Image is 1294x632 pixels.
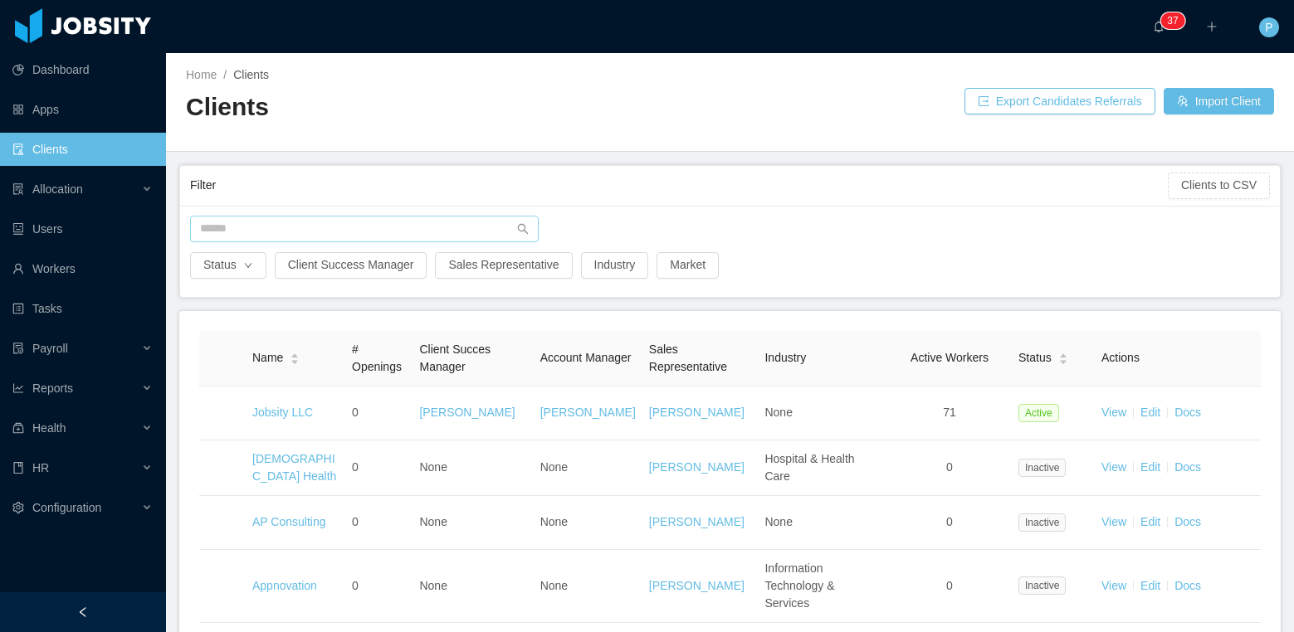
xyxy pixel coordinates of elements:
[12,183,24,195] i: icon: solution
[32,501,101,514] span: Configuration
[887,440,1012,496] td: 0
[649,460,745,474] a: [PERSON_NAME]
[1164,88,1274,114] button: icon: usergroup-addImport Client
[419,343,491,373] span: Client Succes Manager
[252,349,283,367] span: Name
[1018,513,1066,532] span: Inactive
[1174,406,1201,419] a: Docs
[1018,404,1059,422] span: Active
[291,357,300,362] i: icon: caret-down
[419,406,515,419] a: [PERSON_NAME]
[1140,460,1160,474] a: Edit
[540,406,636,419] a: [PERSON_NAME]
[435,252,572,279] button: Sales Representative
[1167,12,1173,29] p: 3
[12,212,153,246] a: icon: robotUsers
[1101,406,1126,419] a: View
[887,496,1012,550] td: 0
[345,496,413,550] td: 0
[1160,12,1184,29] sup: 37
[1174,515,1201,528] a: Docs
[1018,576,1066,595] span: Inactive
[1153,21,1165,32] i: icon: bell
[517,223,529,235] i: icon: search
[1140,406,1160,419] a: Edit
[540,460,568,474] span: None
[32,342,68,355] span: Payroll
[352,343,402,373] span: # Openings
[32,182,83,196] span: Allocation
[223,68,227,81] span: /
[1173,12,1179,29] p: 7
[190,252,266,279] button: Statusicon: down
[887,386,1012,440] td: 71
[12,133,153,166] a: icon: auditClients
[657,252,719,279] button: Market
[1174,460,1201,474] a: Docs
[649,579,745,592] a: [PERSON_NAME]
[12,53,153,86] a: icon: pie-chartDashboard
[419,460,447,474] span: None
[12,93,153,126] a: icon: appstoreApps
[964,88,1155,114] button: icon: exportExport Candidates Referrals
[345,550,413,623] td: 0
[1101,460,1126,474] a: View
[186,68,217,81] a: Home
[12,502,24,513] i: icon: setting
[1101,351,1140,364] span: Actions
[12,343,24,354] i: icon: file-protect
[764,452,854,483] span: Hospital & Health Care
[764,515,792,528] span: None
[252,406,313,419] a: Jobsity LLC
[1265,17,1272,37] span: P
[1018,459,1066,477] span: Inactive
[1168,173,1270,199] button: Clients to CSV
[12,382,24,394] i: icon: line-chart
[206,569,239,602] img: 6a96eda0-fa44-11e7-9f69-c143066b1c39_5a5d5161a4f93-400w.png
[1101,579,1126,592] a: View
[540,351,632,364] span: Account Manager
[290,351,300,362] div: Sort
[32,382,73,395] span: Reports
[419,579,447,592] span: None
[649,406,745,419] a: [PERSON_NAME]
[1058,357,1067,362] i: icon: caret-down
[32,421,66,435] span: Health
[540,515,568,528] span: None
[252,515,325,528] a: AP Consulting
[1018,349,1052,367] span: Status
[252,579,317,592] a: Appnovation
[540,579,568,592] span: None
[206,451,239,484] img: 6a8e90c0-fa44-11e7-aaa7-9da49113f530_5a5d50e77f870-400w.png
[12,292,153,325] a: icon: profileTasks
[764,406,792,419] span: None
[345,440,413,496] td: 0
[911,351,989,364] span: Active Workers
[649,343,727,373] span: Sales Representative
[1058,352,1067,357] i: icon: caret-up
[190,170,1168,201] div: Filter
[186,90,730,124] h2: Clients
[764,562,834,610] span: Information Technology & Services
[12,252,153,285] a: icon: userWorkers
[887,550,1012,623] td: 0
[1174,579,1201,592] a: Docs
[581,252,649,279] button: Industry
[1058,351,1068,362] div: Sort
[206,396,239,430] img: dc41d540-fa30-11e7-b498-73b80f01daf1_657caab8ac997-400w.png
[206,506,239,539] img: 6a95fc60-fa44-11e7-a61b-55864beb7c96_5a5d513336692-400w.png
[291,352,300,357] i: icon: caret-up
[252,452,336,483] a: [DEMOGRAPHIC_DATA] Health
[419,515,447,528] span: None
[1140,515,1160,528] a: Edit
[1140,579,1160,592] a: Edit
[12,462,24,474] i: icon: book
[32,461,49,474] span: HR
[649,515,745,528] a: [PERSON_NAME]
[764,351,806,364] span: Industry
[275,252,427,279] button: Client Success Manager
[1101,515,1126,528] a: View
[12,422,24,434] i: icon: medicine-box
[233,68,269,81] span: Clients
[1206,21,1218,32] i: icon: plus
